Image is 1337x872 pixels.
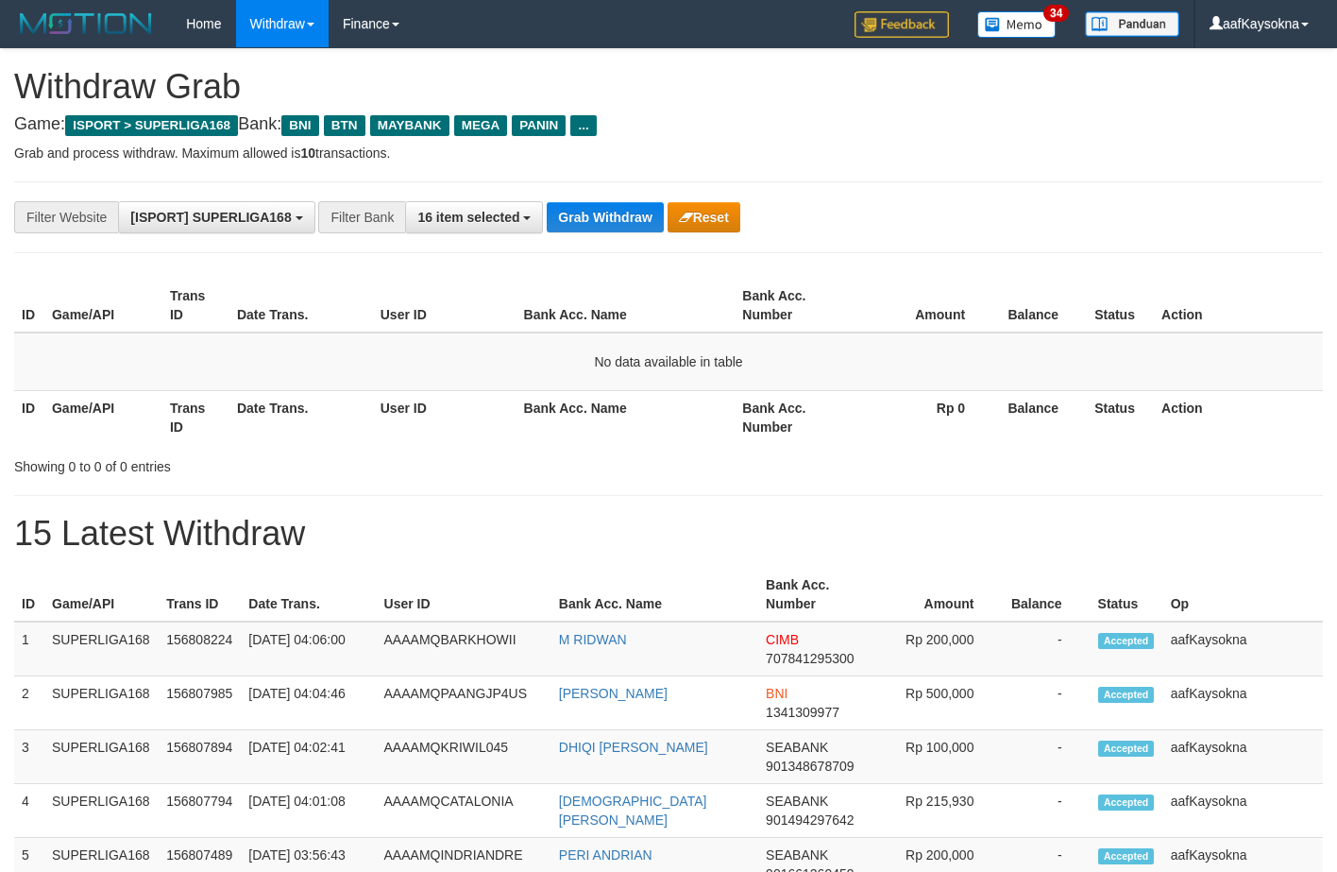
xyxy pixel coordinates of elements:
[370,115,449,136] span: MAYBANK
[1043,5,1069,22] span: 34
[44,730,159,784] td: SUPERLIGA168
[159,676,241,730] td: 156807985
[229,390,373,444] th: Date Trans.
[14,568,44,622] th: ID
[14,784,44,838] td: 4
[14,450,543,476] div: Showing 0 to 0 of 0 entries
[551,568,758,622] th: Bank Acc. Name
[1091,568,1163,622] th: Status
[766,740,828,755] span: SEABANK
[44,676,159,730] td: SUPERLIGA168
[993,390,1087,444] th: Balance
[14,68,1323,106] h1: Withdraw Grab
[14,622,44,676] td: 1
[1098,795,1155,811] span: Accepted
[14,676,44,730] td: 2
[159,784,241,838] td: 156807794
[766,651,854,666] span: Copy 707841295300 to clipboard
[1098,741,1155,757] span: Accepted
[766,812,854,828] span: Copy 901494297642 to clipboard
[405,201,543,233] button: 16 item selected
[735,390,853,444] th: Bank Acc. Number
[766,847,828,863] span: SEABANK
[417,210,519,225] span: 16 item selected
[855,11,949,38] img: Feedback.jpg
[300,145,315,161] strong: 10
[159,568,241,622] th: Trans ID
[870,784,1002,838] td: Rp 215,930
[977,11,1057,38] img: Button%20Memo.svg
[766,632,799,647] span: CIMB
[1154,390,1323,444] th: Action
[559,686,668,701] a: [PERSON_NAME]
[559,632,627,647] a: M RIDWAN
[14,115,1323,134] h4: Game: Bank:
[44,390,162,444] th: Game/API
[118,201,314,233] button: [ISPORT] SUPERLIGA168
[758,568,870,622] th: Bank Acc. Number
[547,202,663,232] button: Grab Withdraw
[766,705,839,720] span: Copy 1341309977 to clipboard
[570,115,596,136] span: ...
[14,279,44,333] th: ID
[766,686,787,701] span: BNI
[735,279,853,333] th: Bank Acc. Number
[1163,730,1323,784] td: aafKaysokna
[241,622,376,676] td: [DATE] 04:06:00
[281,115,318,136] span: BNI
[324,115,365,136] span: BTN
[44,622,159,676] td: SUPERLIGA168
[512,115,566,136] span: PANIN
[870,622,1002,676] td: Rp 200,000
[377,784,551,838] td: AAAAMQCATALONIA
[14,515,1323,553] h1: 15 Latest Withdraw
[162,390,229,444] th: Trans ID
[241,676,376,730] td: [DATE] 04:04:46
[870,676,1002,730] td: Rp 500,000
[65,115,238,136] span: ISPORT > SUPERLIGA168
[1087,279,1154,333] th: Status
[870,730,1002,784] td: Rp 100,000
[766,794,828,809] span: SEABANK
[870,568,1002,622] th: Amount
[853,279,993,333] th: Amount
[377,730,551,784] td: AAAAMQKRIWIL045
[559,794,707,828] a: [DEMOGRAPHIC_DATA][PERSON_NAME]
[318,201,405,233] div: Filter Bank
[1002,676,1090,730] td: -
[1163,784,1323,838] td: aafKaysokna
[1002,784,1090,838] td: -
[44,568,159,622] th: Game/API
[1098,848,1155,864] span: Accepted
[1163,568,1323,622] th: Op
[1154,279,1323,333] th: Action
[516,279,736,333] th: Bank Acc. Name
[44,784,159,838] td: SUPERLIGA168
[373,279,516,333] th: User ID
[559,847,652,863] a: PERI ANDRIAN
[1163,622,1323,676] td: aafKaysokna
[1163,676,1323,730] td: aafKaysokna
[159,730,241,784] td: 156807894
[454,115,508,136] span: MEGA
[14,390,44,444] th: ID
[377,568,551,622] th: User ID
[668,202,740,232] button: Reset
[241,730,376,784] td: [DATE] 04:02:41
[993,279,1087,333] th: Balance
[853,390,993,444] th: Rp 0
[14,333,1323,391] td: No data available in table
[559,740,708,755] a: DHIQI [PERSON_NAME]
[373,390,516,444] th: User ID
[1002,730,1090,784] td: -
[241,568,376,622] th: Date Trans.
[44,279,162,333] th: Game/API
[14,9,158,38] img: MOTION_logo.png
[1098,633,1155,649] span: Accepted
[377,622,551,676] td: AAAAMQBARKHOWII
[516,390,736,444] th: Bank Acc. Name
[14,144,1323,162] p: Grab and process withdraw. Maximum allowed is transactions.
[14,730,44,784] td: 3
[241,784,376,838] td: [DATE] 04:01:08
[1002,622,1090,676] td: -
